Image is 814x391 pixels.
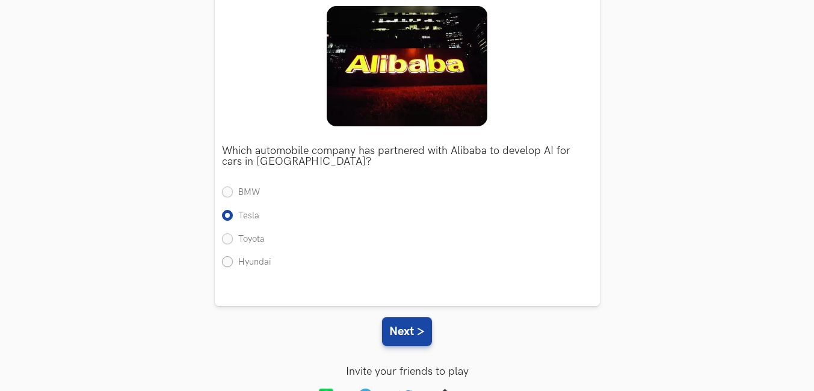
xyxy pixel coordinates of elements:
img: Image description [327,6,488,126]
label: Hyundai [222,256,271,269]
button: Next > [382,317,432,346]
label: Toyota [222,233,265,246]
label: Tesla [222,210,259,223]
p: Invite your friends to play [19,365,795,378]
label: BMW [222,186,260,199]
p: Which automobile company has partnered with Alibaba to develop AI for cars in [GEOGRAPHIC_DATA]? [222,146,593,167]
